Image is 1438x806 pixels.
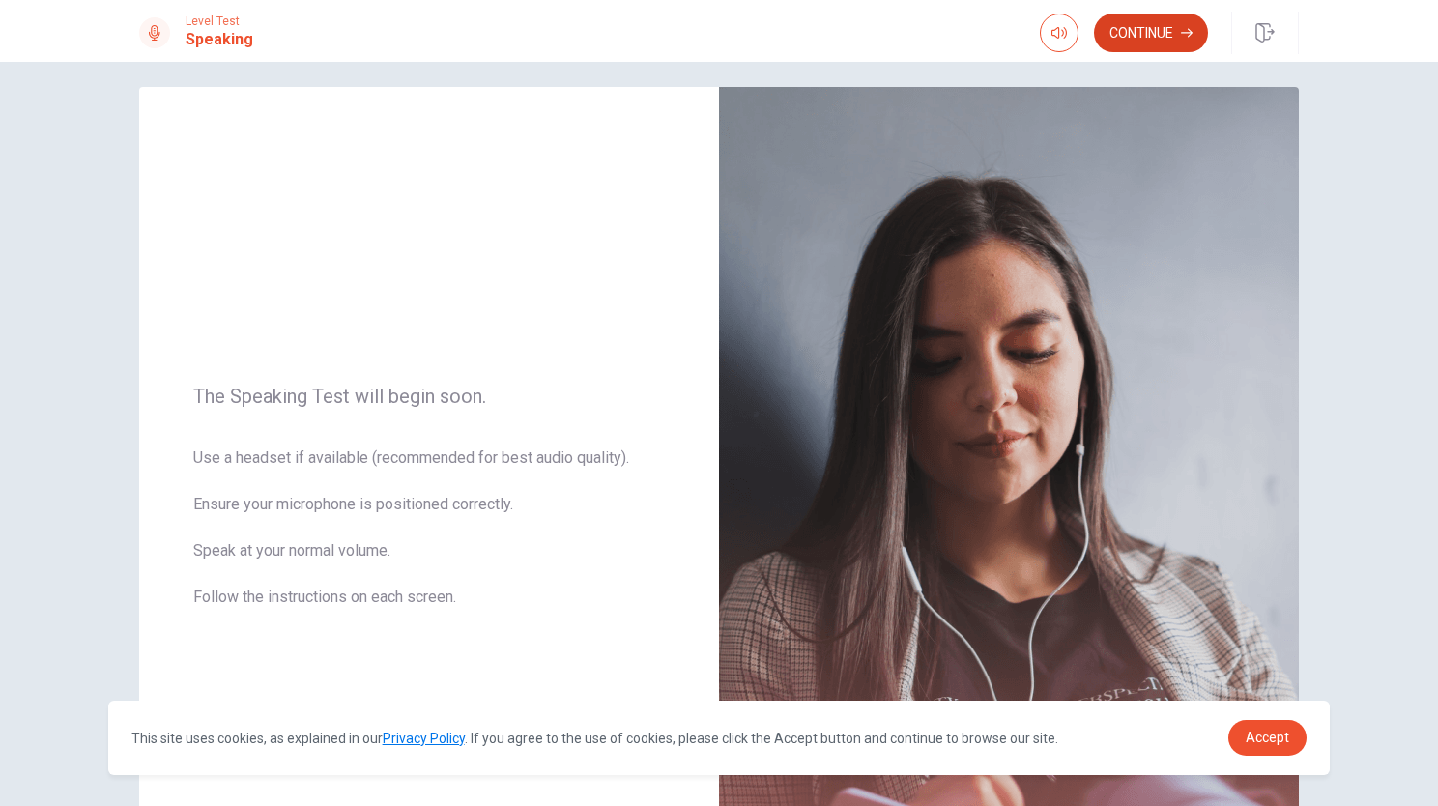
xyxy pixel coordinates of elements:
[1094,14,1208,52] button: Continue
[186,28,253,51] h1: Speaking
[186,14,253,28] span: Level Test
[108,701,1331,775] div: cookieconsent
[383,731,465,746] a: Privacy Policy
[193,446,665,632] span: Use a headset if available (recommended for best audio quality). Ensure your microphone is positi...
[193,385,665,408] span: The Speaking Test will begin soon.
[131,731,1058,746] span: This site uses cookies, as explained in our . If you agree to the use of cookies, please click th...
[1228,720,1307,756] a: dismiss cookie message
[1246,730,1289,745] span: Accept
